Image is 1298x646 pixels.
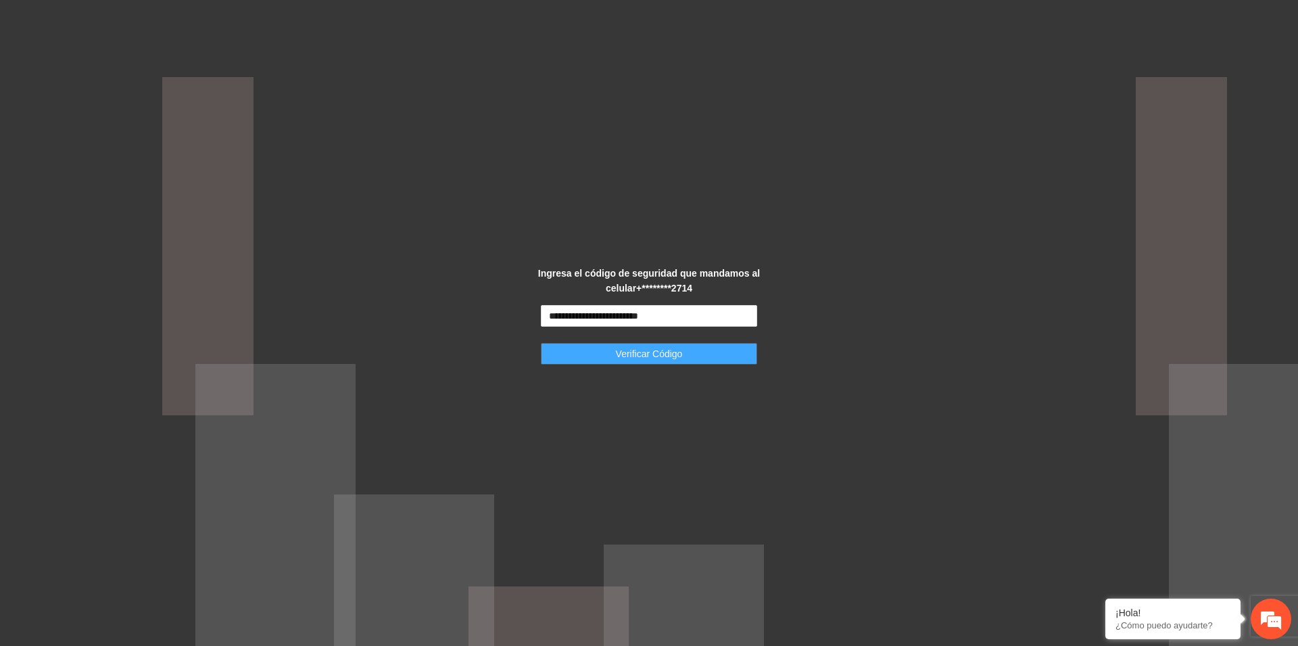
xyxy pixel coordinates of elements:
div: Minimizar ventana de chat en vivo [222,7,254,39]
span: Estamos en línea. [78,181,187,317]
p: ¿Cómo puedo ayudarte? [1115,620,1230,630]
div: Chatee con nosotros ahora [70,69,227,87]
div: ¡Hola! [1115,607,1230,618]
button: Verificar Código [541,343,757,365]
span: Verificar Código [616,346,683,361]
strong: Ingresa el código de seguridad que mandamos al celular +********2714 [538,268,760,294]
textarea: Escriba su mensaje y pulse “Intro” [7,369,258,417]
